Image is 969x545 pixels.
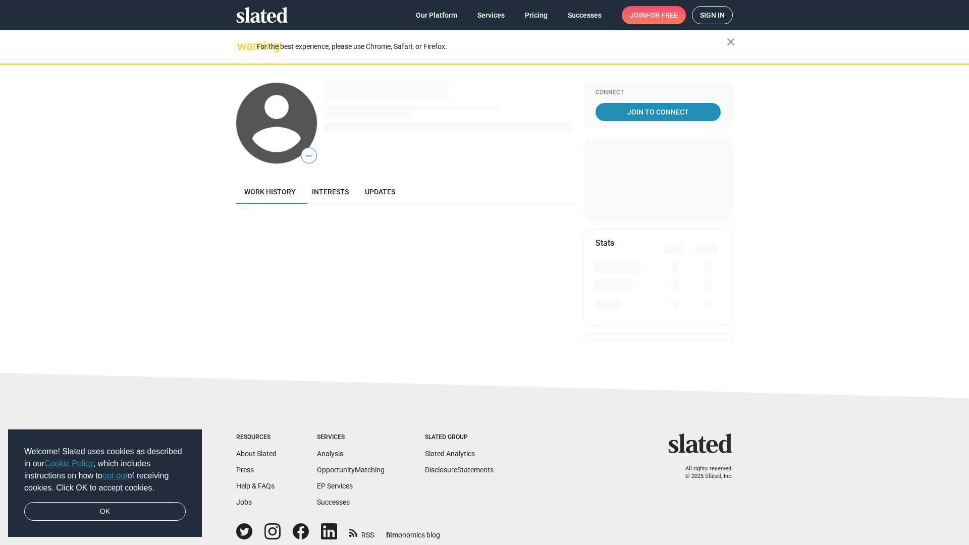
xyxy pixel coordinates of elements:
[469,6,513,24] a: Services
[357,180,403,204] a: Updates
[692,6,733,24] a: Sign in
[349,524,374,540] a: RSS
[517,6,556,24] a: Pricing
[425,466,494,474] a: DisclosureStatements
[416,6,457,24] span: Our Platform
[725,36,737,48] mat-icon: close
[675,465,733,480] p: All rights reserved. © 2025 Slated, Inc.
[425,450,475,458] a: Slated Analytics
[317,498,350,506] a: Successes
[317,450,343,458] a: Analysis
[596,89,721,97] div: Connect
[236,433,277,442] div: Resources
[622,6,686,24] a: Joinfor free
[256,40,727,53] div: For the best experience, please use Chrome, Safari, or Firefox.
[408,6,465,24] a: Our Platform
[568,6,602,24] span: Successes
[700,7,725,24] span: Sign in
[301,149,316,162] span: —
[646,6,678,24] span: for free
[317,433,385,442] div: Services
[596,238,614,248] mat-card-title: Stats
[8,429,202,537] div: cookieconsent
[386,531,398,539] span: film
[425,433,494,442] div: Slated Group
[312,188,349,196] span: Interests
[560,6,610,24] a: Successes
[44,459,93,468] a: Cookie Policy
[24,446,186,494] span: Welcome! Slated uses cookies as described in our , which includes instructions on how to of recei...
[236,482,275,490] a: Help & FAQs
[102,471,128,480] a: opt-out
[24,502,186,521] a: dismiss cookie message
[598,103,719,121] span: Join To Connect
[386,522,440,540] a: filmonomics blog
[477,6,505,24] span: Services
[525,6,548,24] span: Pricing
[237,40,249,52] mat-icon: warning
[317,482,353,490] a: EP Services
[236,450,277,458] a: About Slated
[236,180,304,204] a: Work history
[236,498,252,506] a: Jobs
[317,466,385,474] a: OpportunityMatching
[630,6,678,24] span: Join
[244,188,296,196] span: Work history
[365,188,395,196] span: Updates
[304,180,357,204] a: Interests
[596,103,721,121] a: Join To Connect
[236,466,254,474] a: Press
